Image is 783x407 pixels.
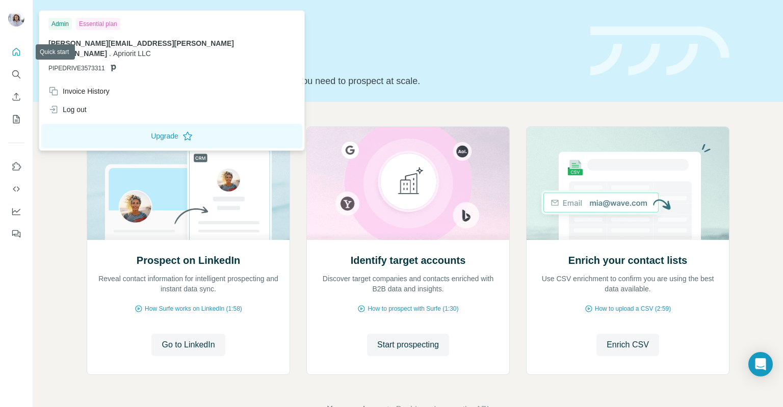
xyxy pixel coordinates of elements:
[590,26,729,76] img: banner
[137,253,240,267] h2: Prospect on LinkedIn
[145,304,242,313] span: How Surfe works on LinkedIn (1:58)
[306,127,510,240] img: Identify target accounts
[8,43,24,61] button: Quick start
[377,339,439,351] span: Start prospecting
[162,339,215,351] span: Go to LinkedIn
[595,304,671,313] span: How to upload a CSV (2:59)
[8,157,24,176] button: Use Surfe on LinkedIn
[151,334,225,356] button: Go to LinkedIn
[87,47,578,68] h1: Let’s prospect together
[87,127,290,240] img: Prospect on LinkedIn
[48,64,105,73] span: PIPEDRIVE3573311
[748,352,773,376] div: Open Intercom Messenger
[8,88,24,106] button: Enrich CSV
[367,334,449,356] button: Start prospecting
[48,39,234,58] span: [PERSON_NAME][EMAIL_ADDRESS][PERSON_NAME][DOMAIN_NAME]
[351,253,466,267] h2: Identify target accounts
[317,274,499,294] p: Discover target companies and contacts enriched with B2B data and insights.
[48,18,72,30] div: Admin
[8,65,24,84] button: Search
[87,74,578,88] p: Pick your starting point and we’ll provide everything you need to prospect at scale.
[8,225,24,243] button: Feedback
[368,304,458,313] span: How to prospect with Surfe (1:30)
[568,253,687,267] h2: Enrich your contact lists
[8,10,24,26] img: Avatar
[41,124,302,148] button: Upgrade
[8,180,24,198] button: Use Surfe API
[8,110,24,128] button: My lists
[537,274,719,294] p: Use CSV enrichment to confirm you are using the best data available.
[113,49,151,58] span: Apriorit LLC
[526,127,729,240] img: Enrich your contact lists
[109,49,111,58] span: .
[596,334,659,356] button: Enrich CSV
[48,86,110,96] div: Invoice History
[48,104,87,115] div: Log out
[87,19,578,29] div: Quick start
[97,274,279,294] p: Reveal contact information for intelligent prospecting and instant data sync.
[607,339,649,351] span: Enrich CSV
[76,18,120,30] div: Essential plan
[8,202,24,221] button: Dashboard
